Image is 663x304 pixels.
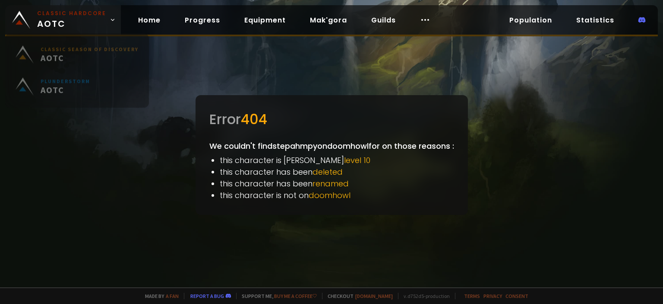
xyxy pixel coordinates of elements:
li: this character has been [220,166,454,178]
span: AOTC [41,90,90,100]
a: Terms [464,293,480,299]
a: [DOMAIN_NAME] [355,293,393,299]
small: Classic Hardcore [37,10,106,17]
small: Plunderstorm [41,83,90,90]
small: Classic Season of Discovery [41,51,139,58]
span: AOTC [37,10,106,30]
div: We couldn't find stepahmpy on doomhowl for on those reasons : [196,95,468,215]
span: v. d752d5 - production [398,293,450,299]
span: deleted [313,166,343,177]
a: PlunderstormAOTC [10,76,144,108]
span: Made by [140,293,179,299]
div: Error [209,109,454,130]
span: 404 [241,109,267,129]
li: this character has been [220,178,454,189]
span: Checkout [322,293,393,299]
a: Statistics [569,11,621,29]
a: a fan [166,293,179,299]
span: AOTC [41,58,139,68]
a: Consent [505,293,528,299]
a: Equipment [237,11,293,29]
a: Mak'gora [303,11,354,29]
a: Report a bug [190,293,224,299]
a: Population [502,11,559,29]
a: Classic HardcoreAOTC [5,5,121,35]
a: Guilds [364,11,403,29]
li: this character is [PERSON_NAME] [220,154,454,166]
a: Classic Season of DiscoveryAOTC [10,44,144,76]
a: Home [131,11,167,29]
span: Support me, [236,293,317,299]
a: Progress [178,11,227,29]
span: renamed [313,178,349,189]
li: this character is not on [220,189,454,201]
span: level 10 [344,155,370,166]
span: doomhowl [309,190,350,201]
a: Buy me a coffee [274,293,317,299]
a: Privacy [483,293,502,299]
